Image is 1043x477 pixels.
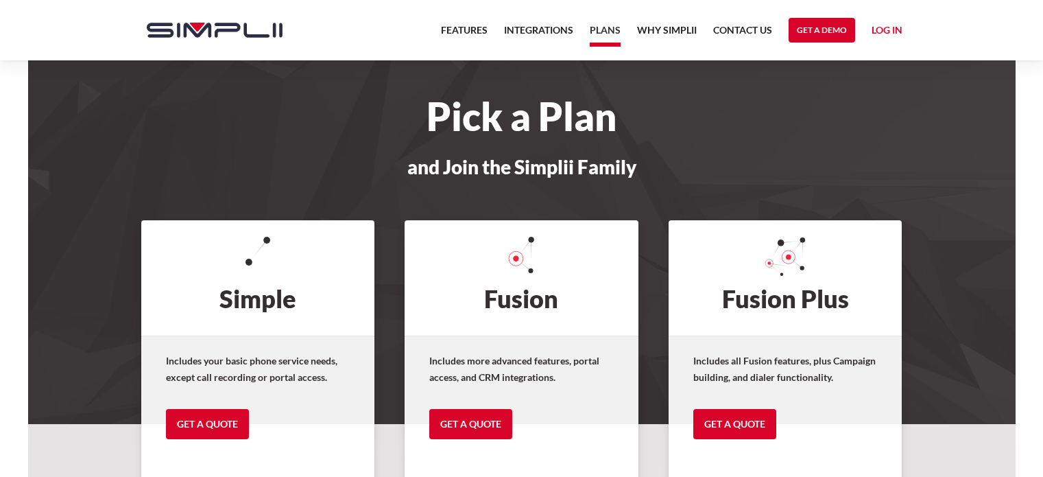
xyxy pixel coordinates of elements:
[872,22,902,43] a: Log in
[147,23,283,38] img: Simplii
[789,18,855,43] a: Get a Demo
[441,22,488,47] a: Features
[429,409,512,439] a: Get a Quote
[637,22,697,47] a: Why Simplii
[713,22,772,47] a: Contact US
[429,355,599,383] strong: Includes more advanced features, portal access, and CRM integrations.
[590,22,621,47] a: Plans
[133,156,911,177] h3: and Join the Simplii Family
[405,220,638,336] h2: Fusion
[141,220,375,336] h2: Simple
[504,22,573,47] a: Integrations
[166,409,249,439] a: Get a Quote
[669,220,902,336] h2: Fusion Plus
[133,102,911,132] h1: Pick a Plan
[166,353,350,386] p: Includes your basic phone service needs, except call recording or portal access.
[693,409,776,439] a: Get a Quote
[693,355,876,383] strong: Includes all Fusion features, plus Campaign building, and dialer functionality.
